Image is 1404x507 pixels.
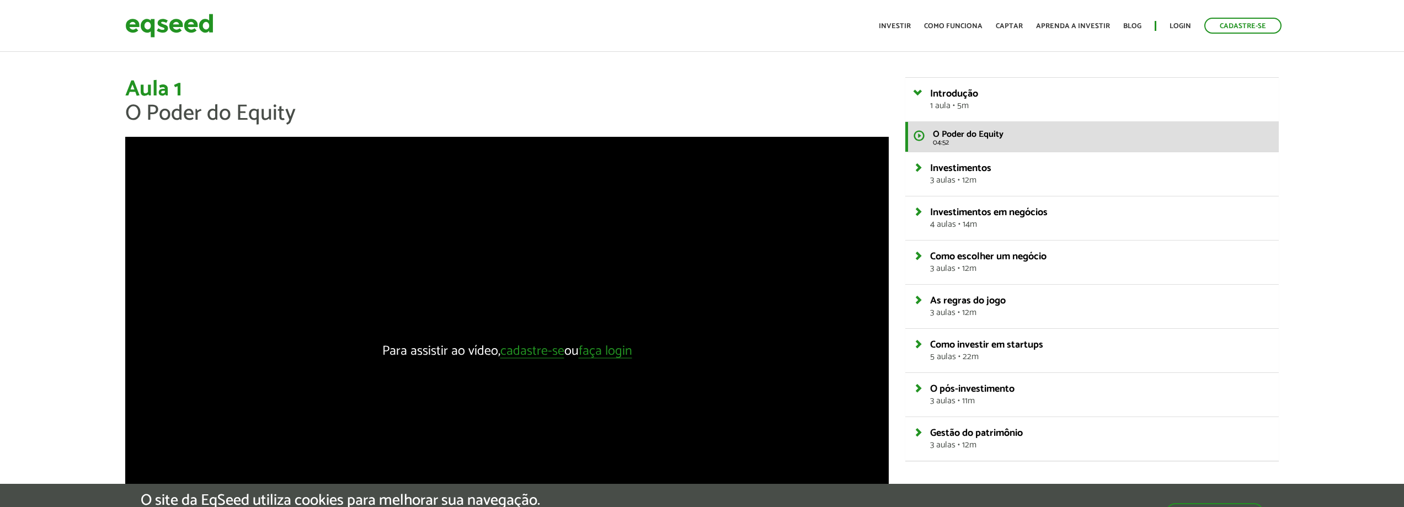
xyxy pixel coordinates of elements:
span: 4 aulas • 14m [930,220,1270,229]
a: As regras do jogo3 aulas • 12m [930,296,1270,317]
span: Investimentos em negócios [930,204,1048,221]
a: O Poder do Equity 04:52 [905,122,1279,152]
span: Introdução [930,86,978,102]
a: Investir [879,23,911,30]
span: 3 aulas • 11m [930,397,1270,405]
a: Gestão do patrimônio3 aulas • 12m [930,428,1270,450]
a: Introdução1 aula • 5m [930,89,1270,110]
span: As regras do jogo [930,292,1006,309]
a: O pós-investimento3 aulas • 11m [930,384,1270,405]
a: Blog [1123,23,1141,30]
a: Como funciona [924,23,983,30]
a: Investimentos em negócios4 aulas • 14m [930,207,1270,229]
span: 1 aula • 5m [930,102,1270,110]
span: 3 aulas • 12m [930,441,1270,450]
a: Como investir em startups5 aulas • 22m [930,340,1270,361]
span: 04:52 [933,139,1270,146]
a: Como escolher um negócio3 aulas • 12m [930,252,1270,273]
span: Aula 1 [125,71,182,108]
a: Captar [996,23,1023,30]
a: Investimentos3 aulas • 12m [930,163,1270,185]
span: Investimentos [930,160,991,177]
span: Como escolher um negócio [930,248,1047,265]
div: Para assistir ao vídeo, ou [382,345,632,359]
span: Como investir em startups [930,337,1043,353]
span: 3 aulas • 12m [930,308,1270,317]
span: Gestão do patrimônio [930,425,1023,441]
span: O Poder do Equity [125,95,296,132]
span: O pós-investimento [930,381,1015,397]
span: 3 aulas • 12m [930,264,1270,273]
a: cadastre-se [500,345,564,359]
span: O Poder do Equity [933,127,1003,142]
span: 3 aulas • 12m [930,176,1270,185]
img: EqSeed [125,11,213,40]
a: faça login [579,345,632,359]
a: Cadastre-se [1204,18,1282,34]
a: Login [1170,23,1191,30]
a: Aprenda a investir [1036,23,1110,30]
span: 5 aulas • 22m [930,353,1270,361]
